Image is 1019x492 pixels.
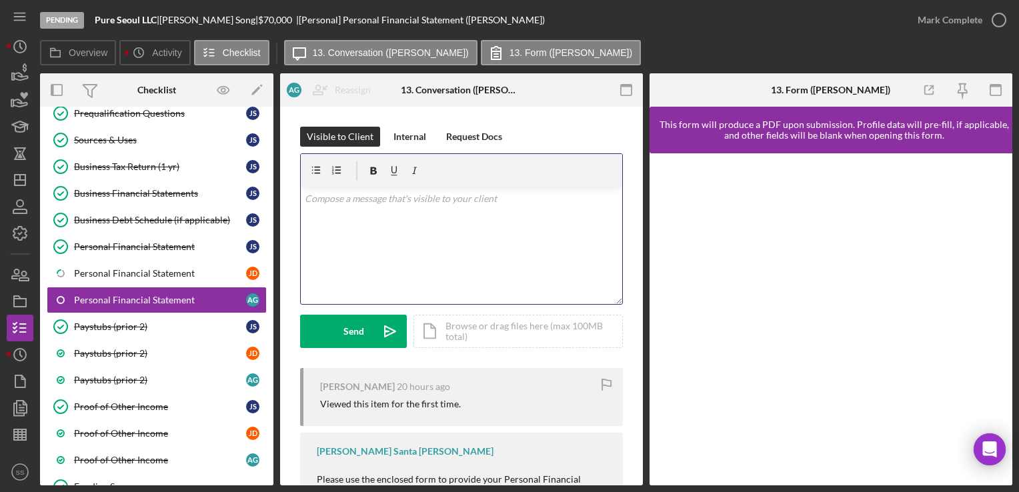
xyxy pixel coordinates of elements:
div: Reassign [335,77,371,103]
button: Activity [119,40,190,65]
div: | [95,15,159,25]
button: 13. Form ([PERSON_NAME]) [481,40,641,65]
div: Personal Financial Statement [74,268,246,279]
a: Personal Financial StatementJD [47,260,267,287]
button: Mark Complete [904,7,1012,33]
div: Personal Financial Statement [74,241,246,252]
div: J S [246,240,259,253]
div: Proof of Other Income [74,428,246,439]
a: Paystubs (prior 2)JD [47,340,267,367]
a: Business Debt Schedule (if applicable)JS [47,207,267,233]
div: Paystubs (prior 2) [74,375,246,385]
div: Business Financial Statements [74,188,246,199]
div: Viewed this item for the first time. [320,399,461,409]
div: Proof of Other Income [74,401,246,412]
a: Proof of Other IncomeAG [47,447,267,473]
button: Checklist [194,40,269,65]
label: 13. Form ([PERSON_NAME]) [510,47,632,58]
div: [PERSON_NAME] Santa [PERSON_NAME] [317,446,493,457]
div: [PERSON_NAME] [320,381,395,392]
a: Proof of Other IncomeJS [47,393,267,420]
div: Internal [393,127,426,147]
div: J D [246,267,259,280]
a: Personal Financial StatementJS [47,233,267,260]
div: Paystubs (prior 2) [74,321,246,332]
div: J S [246,213,259,227]
div: Send [343,315,364,348]
div: Personal Financial Statement [74,295,246,305]
div: Business Tax Return (1 yr) [74,161,246,172]
a: Paystubs (prior 2)AG [47,367,267,393]
a: Sources & UsesJS [47,127,267,153]
div: 13. Form ([PERSON_NAME]) [771,85,890,95]
div: J D [246,347,259,360]
div: A G [246,453,259,467]
div: Request Docs [446,127,502,147]
div: J S [246,107,259,120]
label: Overview [69,47,107,58]
button: Visible to Client [300,127,380,147]
a: Personal Financial StatementAG [47,287,267,313]
div: Sources & Uses [74,135,246,145]
span: $70,000 [258,14,292,25]
div: Mark Complete [918,7,982,33]
text: SS [16,469,25,476]
div: This form will produce a PDF upon submission. Profile data will pre-fill, if applicable, and othe... [656,119,1012,141]
iframe: Lenderfit form [663,167,1000,472]
div: Checklist [137,85,176,95]
a: Business Tax Return (1 yr)JS [47,153,267,180]
div: Paystubs (prior 2) [74,348,246,359]
div: [PERSON_NAME] Song | [159,15,258,25]
button: Internal [387,127,433,147]
div: Business Debt Schedule (if applicable) [74,215,246,225]
div: 13. Conversation ([PERSON_NAME]) [401,85,522,95]
time: 2025-09-11 17:11 [397,381,450,392]
a: Business Financial StatementsJS [47,180,267,207]
div: J S [246,320,259,333]
div: Pending [40,12,84,29]
a: Proof of Other IncomeJD [47,420,267,447]
div: J S [246,160,259,173]
div: A G [246,373,259,387]
button: 13. Conversation ([PERSON_NAME]) [284,40,477,65]
a: Prequalification QuestionsJS [47,100,267,127]
button: SS [7,459,33,485]
a: Paystubs (prior 2)JS [47,313,267,340]
div: Visible to Client [307,127,373,147]
div: Open Intercom Messenger [974,433,1006,465]
div: | [Personal] Personal Financial Statement ([PERSON_NAME]) [296,15,545,25]
div: J S [246,187,259,200]
label: Activity [152,47,181,58]
div: J D [246,427,259,440]
button: Request Docs [439,127,509,147]
div: A G [246,293,259,307]
div: J S [246,400,259,413]
button: AGReassign [280,77,384,103]
div: A G [287,83,301,97]
label: Checklist [223,47,261,58]
div: Proof of Other Income [74,455,246,465]
label: 13. Conversation ([PERSON_NAME]) [313,47,469,58]
div: J S [246,133,259,147]
button: Send [300,315,407,348]
button: Overview [40,40,116,65]
div: Funding Source [74,481,266,492]
b: Pure Seoul LLC [95,14,157,25]
div: Prequalification Questions [74,108,246,119]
